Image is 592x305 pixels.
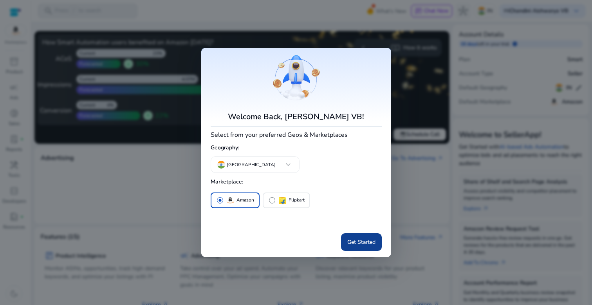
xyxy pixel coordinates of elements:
img: in.svg [217,161,225,169]
p: [GEOGRAPHIC_DATA] [227,161,276,168]
img: amazon.svg [226,196,235,205]
p: Flipkart [289,196,305,204]
h5: Geography: [211,142,382,154]
h5: Marketplace: [211,176,382,189]
span: radio_button_unchecked [268,196,276,204]
span: keyboard_arrow_down [283,160,293,169]
p: Amazon [236,196,254,204]
span: radio_button_checked [216,196,224,204]
img: flipkart.svg [278,196,287,205]
button: Get Started [341,233,382,251]
span: Get Started [347,238,375,246]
